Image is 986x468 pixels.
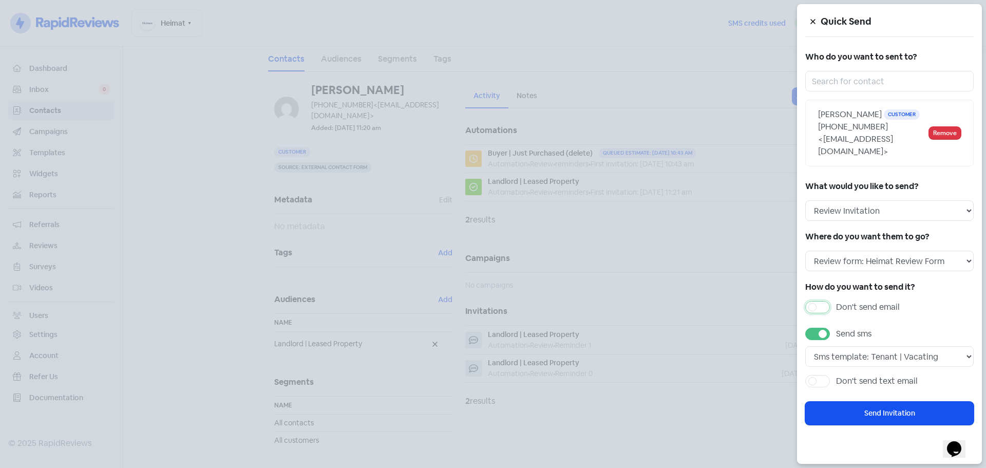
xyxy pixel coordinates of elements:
h5: Where do you want them to go? [805,229,974,245]
iframe: chat widget [943,427,976,458]
button: Send Invitation [805,402,974,425]
span: <[EMAIL_ADDRESS][DOMAIN_NAME]> [818,134,893,157]
button: Remove [929,127,961,139]
h5: What would you like to send? [805,179,974,194]
label: Don't send text email [836,375,918,387]
span: [PERSON_NAME] [818,109,882,120]
h5: How do you want to send it? [805,279,974,295]
span: Customer [884,109,920,120]
div: [PHONE_NUMBER] [818,121,929,158]
h5: Who do you want to sent to? [805,49,974,65]
label: Send sms [836,328,871,340]
label: Don't send email [836,301,900,313]
input: Search for contact [805,71,974,91]
h5: Quick Send [821,14,974,29]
